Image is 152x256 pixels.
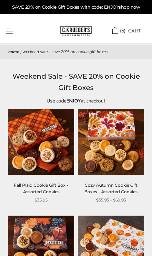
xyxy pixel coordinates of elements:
[8,97,144,105] p: Use code at checkout
[22,49,108,55] span: Weekend Sale - SAVE 20% on Cookie Gift Boxes
[96,197,126,204] span: $35.95 - $69.95
[35,197,48,204] span: $35.95
[8,71,144,93] h1: Weekend Sale - SAVE 20% on Cookie Gift Boxes
[20,49,21,55] span: |
[66,98,81,104] strong: ENJOY
[118,4,140,10] span: shop now
[8,49,19,55] a: Home
[84,183,137,195] a: Cozy Autumn Cookie Gift Boxes – Assorted Cookies
[112,28,141,35] a: (5) CART
[6,29,13,34] button: Open navigation
[14,183,68,195] a: Fall Plaid Cookie Gift Box - Assorted Cookies
[8,49,144,56] nav: breadcrumbs
[78,109,144,175] img: Cozy Autumn Cookie Gift Boxes – Assorted Cookies
[12,4,140,10] a: SAVE 20% on Cookie Gift Boxes with code: ENJOYshop now
[60,26,92,36] img: C.KRUEGER'S
[8,109,74,175] img: Fall Plaid Cookie Gift Box - Assorted Cookies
